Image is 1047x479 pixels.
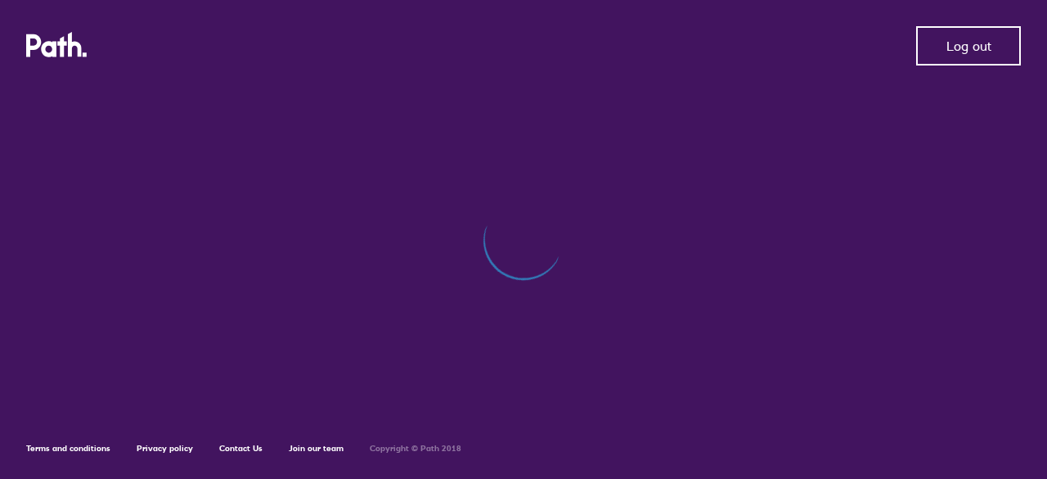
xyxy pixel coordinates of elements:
[289,443,344,454] a: Join our team
[946,38,991,53] span: Log out
[370,444,461,454] h6: Copyright © Path 2018
[219,443,263,454] a: Contact Us
[26,443,110,454] a: Terms and conditions
[137,443,193,454] a: Privacy policy
[916,26,1021,66] button: Log out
